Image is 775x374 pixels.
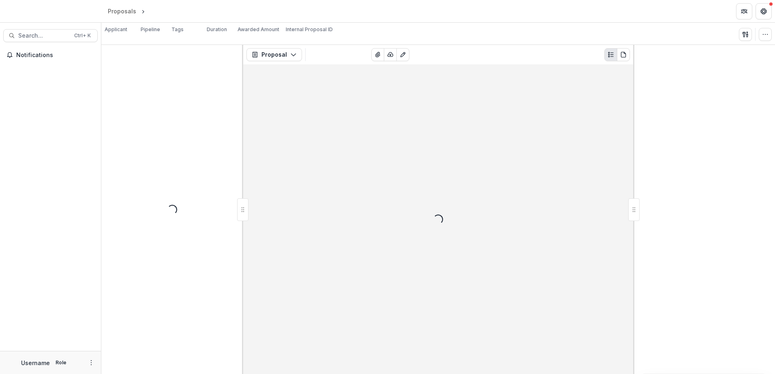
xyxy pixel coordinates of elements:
button: Plaintext view [604,48,617,61]
p: Applicant [105,26,127,33]
span: Search... [18,32,69,39]
button: PDF view [617,48,630,61]
span: Notifications [16,52,94,59]
nav: breadcrumb [105,5,181,17]
p: Role [53,359,69,366]
button: Search... [3,29,98,42]
button: Notifications [3,49,98,62]
p: Duration [207,26,227,33]
button: Get Help [756,3,772,19]
p: Awarded Amount [238,26,279,33]
p: Pipeline [141,26,160,33]
div: Ctrl + K [73,31,92,40]
button: More [86,358,96,368]
p: Tags [171,26,184,33]
button: Edit as form [396,48,409,61]
button: Partners [736,3,752,19]
p: Internal Proposal ID [286,26,333,33]
button: Proposal [246,48,302,61]
button: View Attached Files [371,48,384,61]
p: Username [21,359,50,367]
a: Proposals [105,5,139,17]
div: Proposals [108,7,136,15]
